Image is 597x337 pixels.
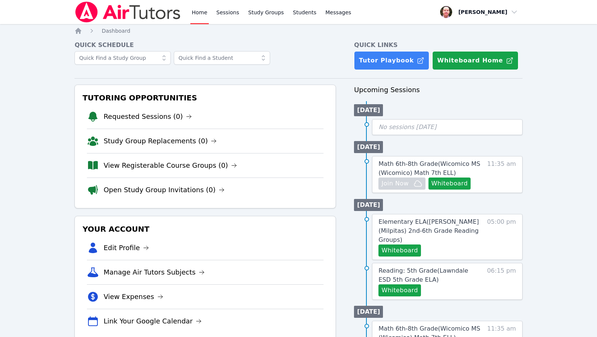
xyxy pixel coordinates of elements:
[381,179,409,188] span: Join Now
[378,266,482,284] a: Reading: 5th Grade(Lawndale ESD 5th Grade ELA)
[103,243,149,253] a: Edit Profile
[81,91,330,105] h3: Tutoring Opportunities
[103,111,192,122] a: Requested Sessions (0)
[378,267,468,283] span: Reading: 5th Grade ( Lawndale ESD 5th Grade ELA )
[354,41,522,50] h4: Quick Links
[354,199,383,211] li: [DATE]
[354,141,383,153] li: [DATE]
[174,51,270,65] input: Quick Find a Student
[103,160,237,171] a: View Registerable Course Groups (0)
[428,178,471,190] button: Whiteboard
[378,217,482,244] a: Elementary ELA([PERSON_NAME] (Milpitas) 2nd-6th Grade Reading Groups)
[325,9,351,16] span: Messages
[102,27,130,35] a: Dashboard
[81,222,330,236] h3: Your Account
[354,306,383,318] li: [DATE]
[354,51,429,70] a: Tutor Playbook
[103,136,217,146] a: Study Group Replacements (0)
[354,104,383,116] li: [DATE]
[103,291,163,302] a: View Expenses
[432,51,518,70] button: Whiteboard Home
[74,2,181,23] img: Air Tutors
[354,85,522,95] h3: Upcoming Sessions
[103,185,225,195] a: Open Study Group Invitations (0)
[103,267,205,278] a: Manage Air Tutors Subjects
[378,284,421,296] button: Whiteboard
[103,316,202,326] a: Link Your Google Calendar
[378,159,482,178] a: Math 6th-8th Grade(Wicomico MS (Wicomico) Math 7th ELL)
[378,218,479,243] span: Elementary ELA ( [PERSON_NAME] (Milpitas) 2nd-6th Grade Reading Groups )
[74,41,336,50] h4: Quick Schedule
[378,178,425,190] button: Join Now
[487,266,516,296] span: 06:15 pm
[74,51,171,65] input: Quick Find a Study Group
[378,123,436,131] span: No sessions [DATE]
[378,244,421,257] button: Whiteboard
[102,28,130,34] span: Dashboard
[487,159,516,190] span: 11:35 am
[378,160,480,176] span: Math 6th-8th Grade ( Wicomico MS (Wicomico) Math 7th ELL )
[487,217,516,257] span: 05:00 pm
[74,27,522,35] nav: Breadcrumb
